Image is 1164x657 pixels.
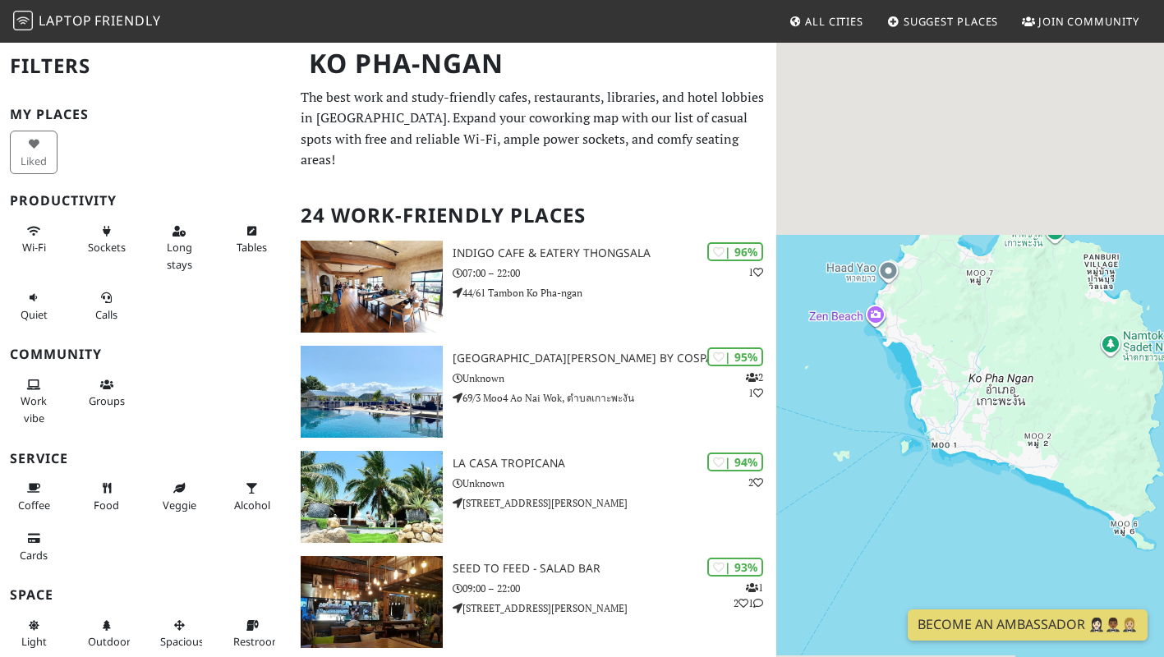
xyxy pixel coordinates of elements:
img: La Casa Tropicana [301,451,443,543]
a: Baan Jai Dee Resort by Cospace | 95% 21 [GEOGRAPHIC_DATA][PERSON_NAME] by Cospace Unknown 69/3 Mo... [291,346,775,438]
a: Indigo Cafe & Eatery Thongsala | 96% 1 Indigo Cafe & Eatery Thongsala 07:00 – 22:00 44/61 Tambon ... [291,241,775,333]
p: 69/3 Moo4 Ao Nai Wok, ตำบลเกาะพะงัน [453,390,776,406]
button: Spacious [155,612,203,655]
span: Friendly [94,11,160,30]
span: Power sockets [88,240,126,255]
button: Veggie [155,475,203,518]
button: Sockets [83,218,131,261]
span: Suggest Places [904,14,999,29]
button: Light [10,612,58,655]
span: Spacious [160,634,204,649]
h2: Filters [10,41,281,91]
p: [STREET_ADDRESS][PERSON_NAME] [453,600,776,616]
span: Work-friendly tables [237,240,267,255]
button: Restroom [228,612,276,655]
span: Group tables [89,393,125,408]
p: 2 [748,475,763,490]
button: Cards [10,525,58,568]
button: Work vibe [10,371,58,431]
p: 1 2 1 [734,580,763,611]
h3: Seed To Feed - Salad Bar [453,562,776,576]
span: Video/audio calls [95,307,117,322]
button: Long stays [155,218,203,278]
span: Long stays [167,240,192,271]
button: Tables [228,218,276,261]
h3: [GEOGRAPHIC_DATA][PERSON_NAME] by Cospace [453,351,776,365]
span: Restroom [233,634,282,649]
h1: Ko Pha-Ngan [296,41,772,86]
p: 44/61 Tambon Ko Pha-ngan [453,285,776,301]
div: | 96% [707,242,763,261]
h3: Productivity [10,193,281,209]
img: Baan Jai Dee Resort by Cospace [301,346,443,438]
p: [STREET_ADDRESS][PERSON_NAME] [453,495,776,511]
span: Food [94,498,119,512]
a: Seed To Feed - Salad Bar | 93% 121 Seed To Feed - Salad Bar 09:00 – 22:00 [STREET_ADDRESS][PERSON... [291,556,775,648]
button: Coffee [10,475,58,518]
h3: Space [10,587,281,603]
span: Credit cards [20,548,48,563]
button: Food [83,475,131,518]
p: 2 1 [746,370,763,401]
button: Wi-Fi [10,218,58,261]
img: Indigo Cafe & Eatery Thongsala [301,241,443,333]
span: Stable Wi-Fi [22,240,46,255]
span: Veggie [163,498,196,512]
h2: 24 Work-Friendly Places [301,191,766,241]
button: Alcohol [228,475,276,518]
span: Join Community [1038,14,1139,29]
span: Laptop [39,11,92,30]
h3: My Places [10,107,281,122]
p: The best work and study-friendly cafes, restaurants, libraries, and hotel lobbies in [GEOGRAPHIC_... [301,87,766,171]
span: Outdoor area [88,634,131,649]
button: Groups [83,371,131,415]
div: | 93% [707,558,763,577]
span: Natural light [21,634,47,649]
span: Coffee [18,498,50,512]
button: Calls [83,284,131,328]
button: Outdoor [83,612,131,655]
img: Seed To Feed - Salad Bar [301,556,443,648]
p: Unknown [453,476,776,491]
span: Alcohol [234,498,270,512]
img: LaptopFriendly [13,11,33,30]
button: Quiet [10,284,58,328]
div: | 94% [707,453,763,471]
span: All Cities [805,14,863,29]
p: 09:00 – 22:00 [453,581,776,596]
span: Quiet [21,307,48,322]
h3: Indigo Cafe & Eatery Thongsala [453,246,776,260]
span: People working [21,393,47,425]
p: 07:00 – 22:00 [453,265,776,281]
p: 1 [748,264,763,280]
h3: Community [10,347,281,362]
p: Unknown [453,370,776,386]
a: All Cities [782,7,870,36]
h3: Service [10,451,281,466]
a: Suggest Places [881,7,1005,36]
div: | 95% [707,347,763,366]
h3: La Casa Tropicana [453,457,776,471]
a: La Casa Tropicana | 94% 2 La Casa Tropicana Unknown [STREET_ADDRESS][PERSON_NAME] [291,451,775,543]
a: LaptopFriendly LaptopFriendly [13,7,161,36]
a: Become an Ambassador 🤵🏻‍♀️🤵🏾‍♂️🤵🏼‍♀️ [908,609,1148,641]
a: Join Community [1015,7,1146,36]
